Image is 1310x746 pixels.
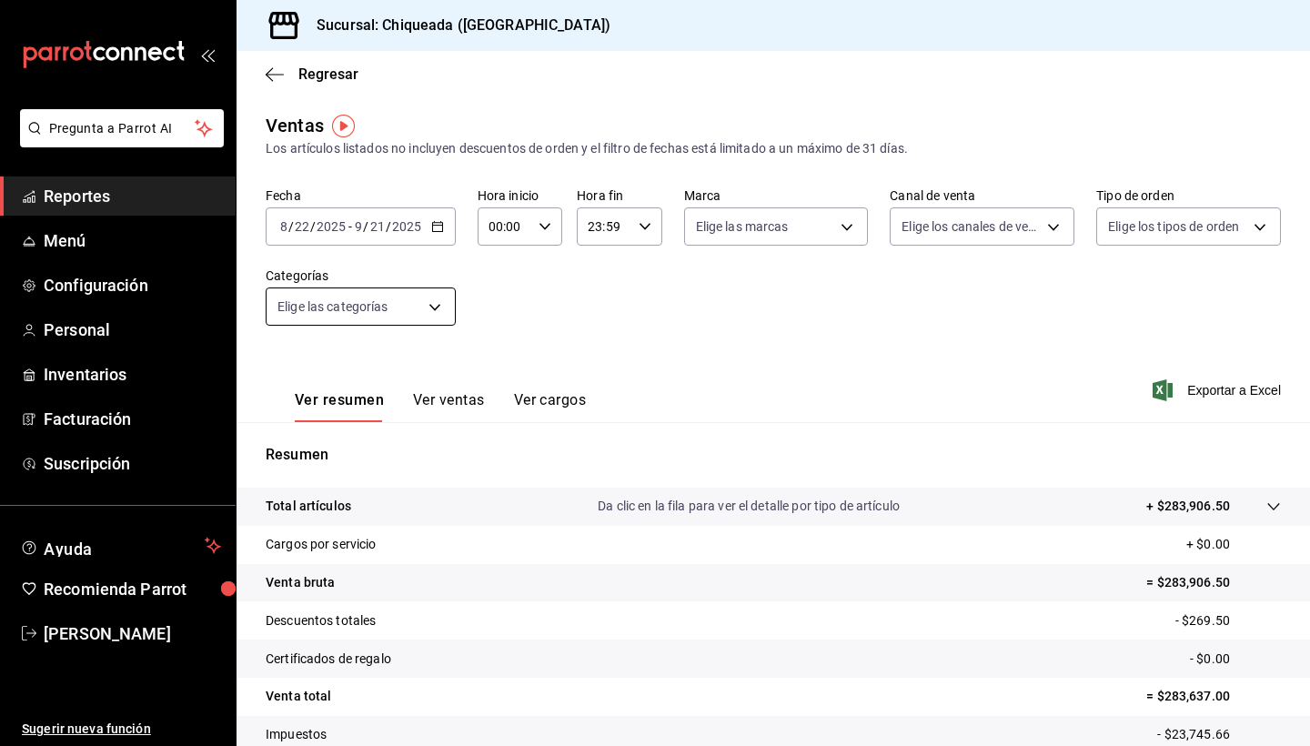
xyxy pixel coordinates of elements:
span: [PERSON_NAME] [44,621,221,646]
label: Fecha [266,189,456,202]
span: Suscripción [44,451,221,476]
p: Venta bruta [266,573,335,592]
span: / [288,219,294,234]
span: Inventarios [44,362,221,387]
div: Ventas [266,112,324,139]
span: Ayuda [44,535,197,557]
span: Sugerir nueva función [22,720,221,739]
span: Pregunta a Parrot AI [49,119,196,138]
input: ---- [316,219,347,234]
p: - $269.50 [1175,611,1281,630]
p: = $283,637.00 [1146,687,1281,706]
button: Ver cargos [514,391,587,422]
label: Tipo de orden [1096,189,1281,202]
span: Configuración [44,273,221,297]
label: Canal de venta [890,189,1074,202]
span: / [363,219,368,234]
a: Pregunta a Parrot AI [13,132,224,151]
button: open_drawer_menu [200,47,215,62]
p: - $0.00 [1190,650,1281,669]
div: navigation tabs [295,391,586,422]
span: Reportes [44,184,221,208]
label: Marca [684,189,869,202]
button: Ver ventas [413,391,485,422]
img: Tooltip marker [332,115,355,137]
div: Los artículos listados no incluyen descuentos de orden y el filtro de fechas está limitado a un m... [266,139,1281,158]
p: Venta total [266,687,331,706]
p: Descuentos totales [266,611,376,630]
button: Pregunta a Parrot AI [20,109,224,147]
input: -- [354,219,363,234]
label: Hora fin [577,189,661,202]
span: Elige las marcas [696,217,789,236]
h3: Sucursal: Chiqueada ([GEOGRAPHIC_DATA]) [302,15,610,36]
input: ---- [391,219,422,234]
span: Recomienda Parrot [44,577,221,601]
span: - [348,219,352,234]
span: Menú [44,228,221,253]
button: Ver resumen [295,391,384,422]
p: Impuestos [266,725,327,744]
span: Elige los tipos de orden [1108,217,1239,236]
p: Certificados de regalo [266,650,391,669]
label: Categorías [266,269,456,282]
input: -- [369,219,386,234]
span: Elige los canales de venta [902,217,1041,236]
button: Exportar a Excel [1156,379,1281,401]
span: Facturación [44,407,221,431]
input: -- [279,219,288,234]
button: Regresar [266,66,358,83]
p: Resumen [266,444,1281,466]
span: Elige las categorías [277,297,388,316]
label: Hora inicio [478,189,562,202]
p: Total artículos [266,497,351,516]
p: + $0.00 [1186,535,1281,554]
p: - $23,745.66 [1157,725,1281,744]
p: = $283,906.50 [1146,573,1281,592]
span: Regresar [298,66,358,83]
input: -- [294,219,310,234]
p: + $283,906.50 [1146,497,1230,516]
p: Cargos por servicio [266,535,377,554]
span: / [386,219,391,234]
span: Personal [44,318,221,342]
span: / [310,219,316,234]
p: Da clic en la fila para ver el detalle por tipo de artículo [598,497,900,516]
